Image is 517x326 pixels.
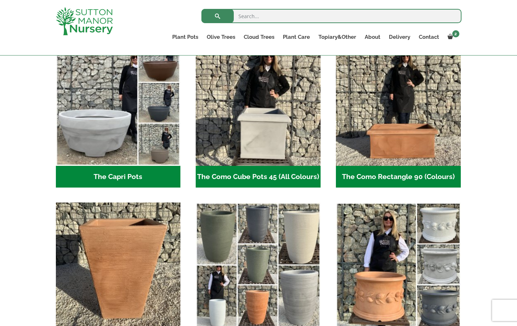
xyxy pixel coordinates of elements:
a: 2 [443,32,461,42]
a: Visit product category The Como Cube Pots 45 (All Colours) [196,41,321,188]
a: Contact [415,32,443,42]
h2: The Como Rectangle 90 (Colours) [336,166,461,188]
a: Visit product category The Como Rectangle 90 (Colours) [336,41,461,188]
img: The Como Rectangle 90 (Colours) [336,41,461,166]
a: Visit product category The Capri Pots [56,41,181,188]
a: Olive Trees [202,32,239,42]
img: The Como Cube Pots 45 (All Colours) [196,41,321,166]
a: Topiary&Other [314,32,360,42]
a: Delivery [385,32,415,42]
a: About [360,32,385,42]
input: Search... [201,9,461,23]
img: logo [56,7,113,35]
a: Plant Care [279,32,314,42]
a: Cloud Trees [239,32,279,42]
h2: The Capri Pots [56,166,181,188]
img: The Capri Pots [56,41,181,166]
a: Plant Pots [168,32,202,42]
span: 2 [452,30,459,37]
h2: The Como Cube Pots 45 (All Colours) [196,166,321,188]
